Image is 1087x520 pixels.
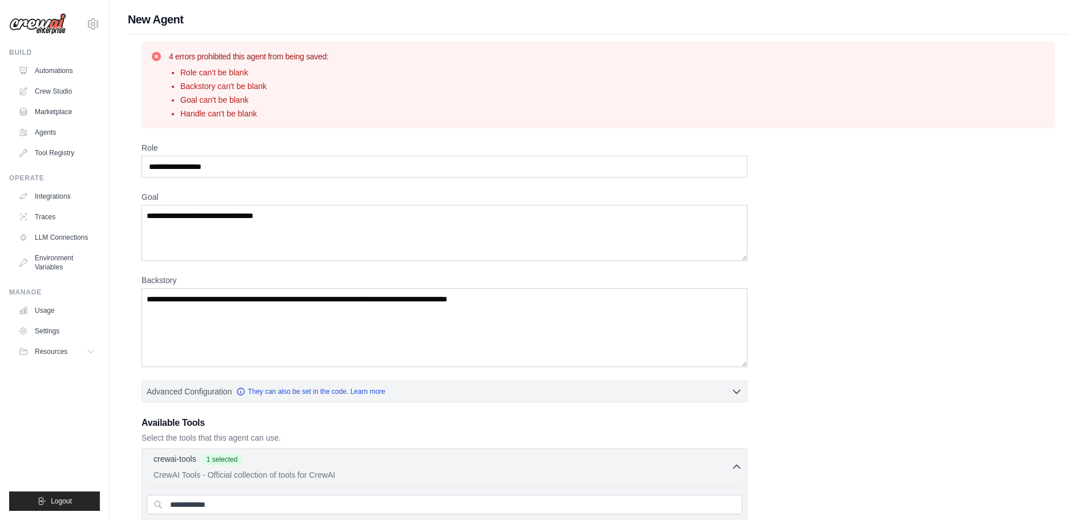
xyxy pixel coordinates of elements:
div: Manage [9,288,100,297]
label: Role [142,142,747,154]
a: Integrations [14,187,100,205]
span: Advanced Configuration [147,386,232,397]
label: Backstory [142,275,747,286]
a: Agents [14,123,100,142]
span: Logout [51,497,72,506]
a: Crew Studio [14,82,100,100]
button: Advanced Configuration They can also be set in the code. Learn more [142,381,747,402]
p: Select the tools that this agent can use. [142,432,747,444]
a: Environment Variables [14,249,100,276]
a: Automations [14,62,100,80]
li: Handle can't be blank [180,108,329,119]
a: They can also be set in the code. Learn more [236,387,385,396]
a: Usage [14,301,100,320]
p: crewai-tools [153,453,196,465]
a: LLM Connections [14,228,100,247]
a: Traces [14,208,100,226]
label: Goal [142,191,747,203]
a: Marketplace [14,103,100,121]
p: CrewAI Tools - Official collection of tools for CrewAI [153,469,731,481]
li: Role can't be blank [180,67,329,78]
button: Resources [14,342,100,361]
button: crewai-tools 1 selected CrewAI Tools - Official collection of tools for CrewAI [147,453,742,481]
h1: New Agent [128,11,1069,27]
button: Logout [9,491,100,511]
div: Build [9,48,100,57]
div: Operate [9,174,100,183]
li: Backstory can't be blank [180,80,329,92]
li: Goal can't be blank [180,94,329,106]
span: 1 selected [201,454,244,465]
img: Logo [9,13,66,35]
a: Tool Registry [14,144,100,162]
a: Settings [14,322,100,340]
h3: Available Tools [142,416,747,430]
span: Resources [35,347,67,356]
h3: 4 errors prohibited this agent from being saved: [169,51,329,62]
